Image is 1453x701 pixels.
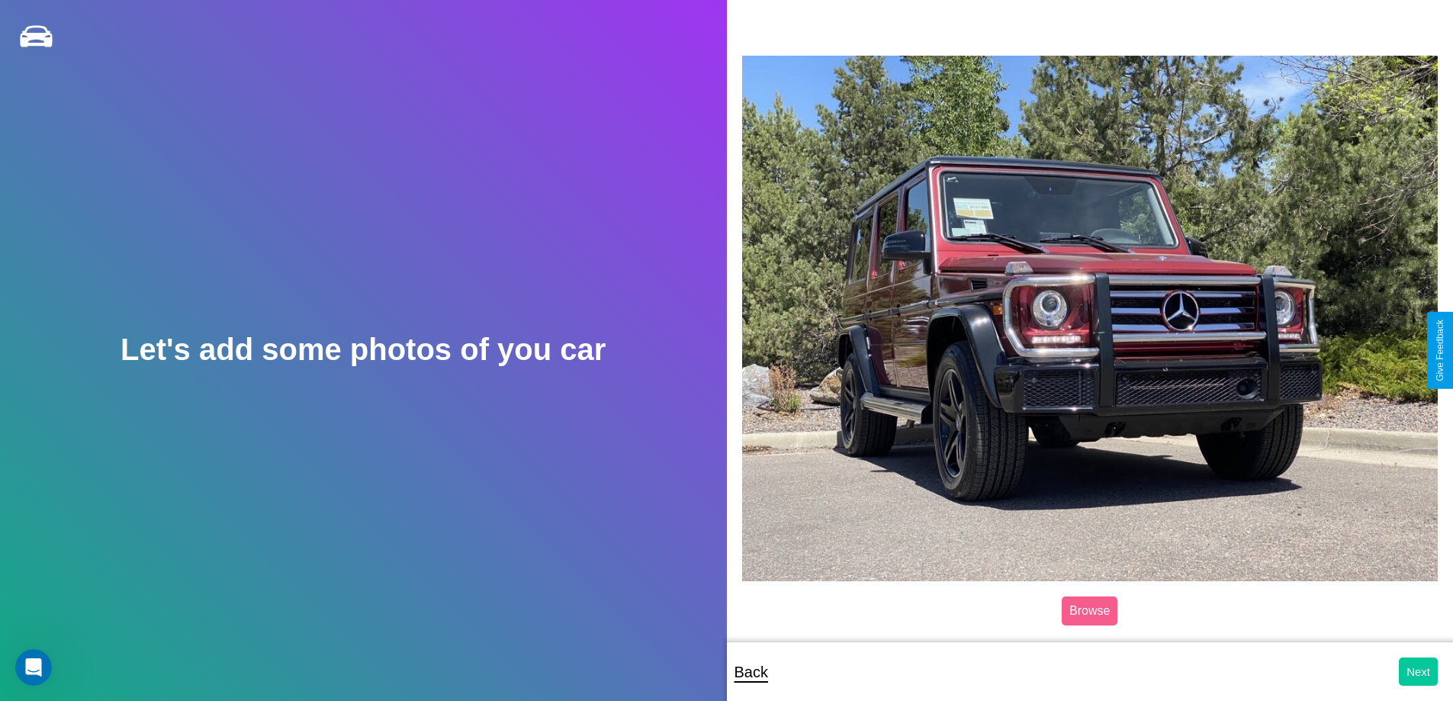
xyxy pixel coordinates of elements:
[1062,596,1117,625] label: Browse
[1399,658,1438,686] button: Next
[735,658,768,686] p: Back
[121,333,606,367] h2: Let's add some photos of you car
[742,56,1439,580] img: posted
[1435,320,1445,381] div: Give Feedback
[15,649,52,686] iframe: Intercom live chat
